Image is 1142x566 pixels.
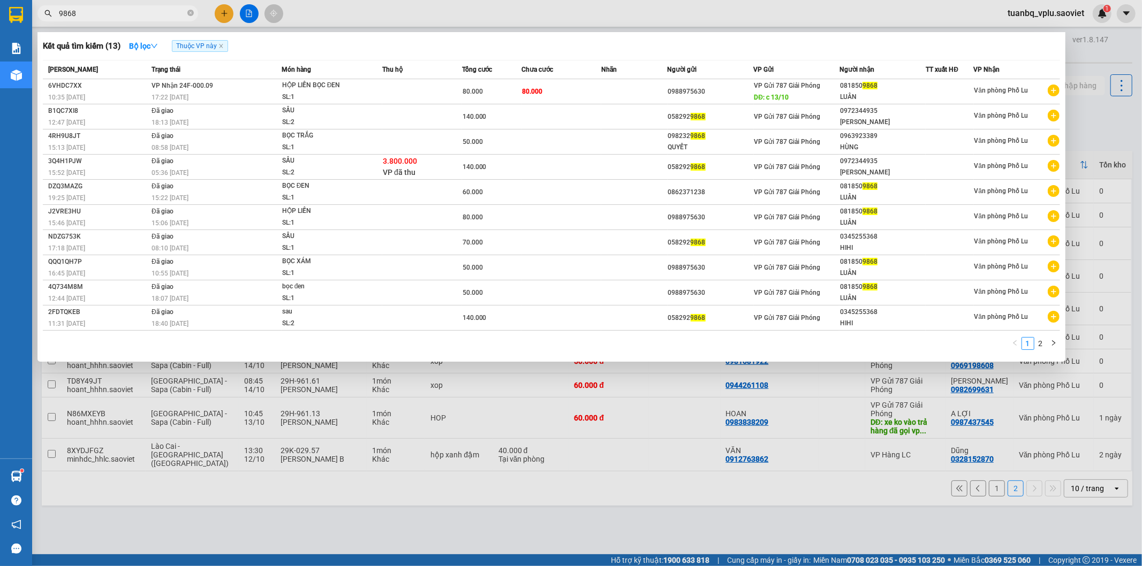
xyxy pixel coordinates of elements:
span: 17:18 [DATE] [48,244,85,252]
span: Nhãn [601,66,617,73]
span: VP Gửi 787 Giải Phóng [754,188,821,196]
span: right [1050,340,1057,346]
span: 9868 [863,208,878,215]
h2: VP Nhận: VP 7 [PERSON_NAME] [56,62,259,129]
span: Đã giao [152,258,173,265]
span: Đã giao [152,208,173,215]
div: 081850 [840,281,925,293]
span: 05:36 [DATE] [152,169,188,177]
img: logo.jpg [6,9,59,62]
div: HỘP LIỀN BỌC ĐEN [282,80,362,91]
div: 0988975630 [668,86,753,97]
div: QQQ1QH7P [48,256,148,267]
div: 3Q4H1PJW [48,156,148,167]
button: right [1047,337,1060,350]
div: 0988975630 [668,212,753,223]
span: 9868 [863,182,878,190]
span: search [44,10,52,17]
span: plus-circle [1048,311,1060,323]
span: Văn phòng Phố Lu [974,87,1028,94]
div: 0988975630 [668,262,753,273]
span: 9868 [863,283,878,290]
img: logo-vxr [9,7,23,23]
span: Văn phòng Phố Lu [974,263,1028,270]
span: 18:40 [DATE] [152,320,188,327]
div: 0963923389 [840,131,925,142]
span: 80.000 [522,88,542,95]
span: down [150,42,158,50]
span: Đã giao [152,308,173,316]
span: 15:22 [DATE] [152,194,188,202]
img: solution-icon [11,43,22,54]
span: plus-circle [1048,185,1060,197]
span: VP Gửi 787 Giải Phóng [754,289,821,296]
div: 081850 [840,181,925,192]
span: 9868 [691,163,706,171]
div: SẦU [282,105,362,117]
span: Đã giao [152,107,173,114]
span: Đã giao [152,283,173,290]
span: plus-circle [1048,85,1060,96]
span: 16:45 [DATE] [48,270,85,277]
div: 098232 [668,131,753,142]
div: sau [282,306,362,318]
span: 9868 [863,258,878,265]
div: B1QC7XI8 [48,105,148,117]
li: 1 [1022,337,1034,350]
div: LUÂN [840,267,925,279]
span: VP Gửi 787 Giải Phóng [754,113,821,120]
span: 15:06 [DATE] [152,219,188,227]
div: HIHI [840,242,925,254]
span: Người gửi [668,66,697,73]
span: VP đã thu [383,168,415,177]
div: SẦU [282,231,362,242]
strong: Bộ lọc [129,42,158,50]
span: 140.000 [463,113,487,120]
button: Bộ lọcdown [120,37,167,55]
div: 0862371238 [668,187,753,198]
b: Sao Việt [65,25,131,43]
span: Thu hộ [382,66,403,73]
span: 08:10 [DATE] [152,244,188,252]
div: LUÂN [840,217,925,228]
div: DZQ3MAZG [48,181,148,192]
div: SL: 1 [282,217,362,229]
span: 9868 [691,314,706,322]
span: Văn phòng Phố Lu [974,238,1028,245]
span: DĐ: c 13/10 [754,94,789,101]
div: 2FDTQKEB [48,307,148,318]
div: SL: 1 [282,293,362,304]
span: VP Gửi 787 Giải Phóng [754,138,821,146]
div: SẦU [282,155,362,167]
span: VP Gửi 787 Giải Phóng [754,264,821,271]
sup: 1 [20,469,24,472]
div: LUÂN [840,293,925,304]
span: Văn phòng Phố Lu [974,288,1028,295]
span: 9868 [863,82,878,89]
div: LUÂN [840,91,925,103]
span: Đã giao [152,132,173,140]
div: SL: 1 [282,192,362,204]
span: Trạng thái [152,66,180,73]
span: Văn phòng Phố Lu [974,187,1028,195]
span: Văn phòng Phố Lu [974,162,1028,170]
span: 11:31 [DATE] [48,320,85,327]
span: VP Gửi 787 Giải Phóng [754,213,821,221]
span: Văn phòng Phố Lu [974,313,1028,320]
span: message [11,544,21,554]
span: 3.800.000 [383,157,417,165]
span: plus-circle [1048,210,1060,222]
div: SL: 2 [282,318,362,330]
span: [PERSON_NAME] [48,66,98,73]
span: Chưa cước [521,66,553,73]
div: [PERSON_NAME] [840,117,925,128]
span: 17:22 [DATE] [152,94,188,101]
h3: Kết quả tìm kiếm ( 13 ) [43,41,120,52]
div: 081850 [840,256,925,267]
span: 80.000 [463,213,483,221]
div: 058292 [668,312,753,324]
span: 140.000 [463,314,487,322]
div: HỘP LIỀN [282,205,362,217]
span: 12:44 [DATE] [48,295,85,302]
span: plus-circle [1048,110,1060,121]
